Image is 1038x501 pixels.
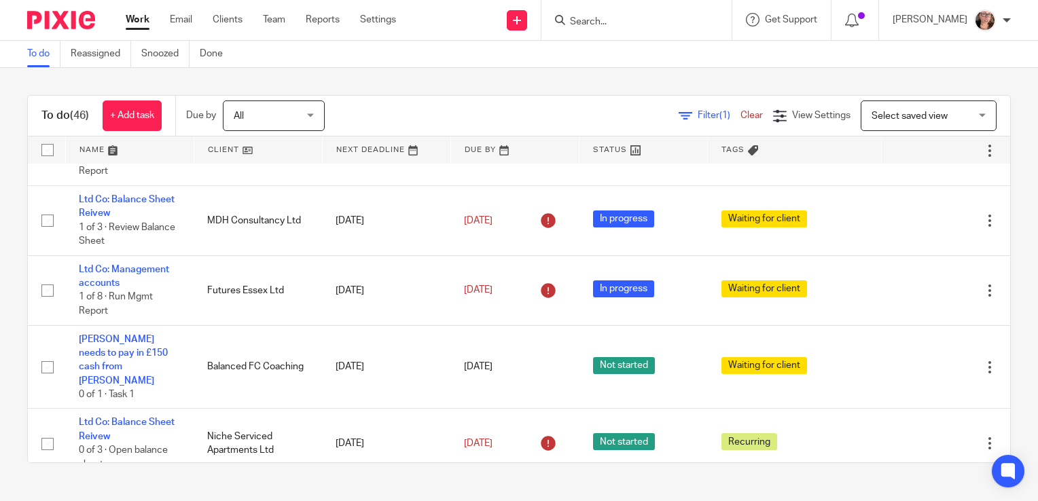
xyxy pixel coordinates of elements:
[719,111,730,120] span: (1)
[322,325,450,409] td: [DATE]
[194,255,322,325] td: Futures Essex Ltd
[79,417,175,441] a: Ltd Co: Balance Sheet Reivew
[27,11,95,29] img: Pixie
[213,13,243,26] a: Clients
[322,186,450,256] td: [DATE]
[464,439,493,448] span: [DATE]
[27,41,60,67] a: To do
[593,357,655,374] span: Not started
[721,357,807,374] span: Waiting for client
[974,10,996,31] img: Louise.jpg
[306,13,340,26] a: Reports
[593,433,655,450] span: Not started
[360,13,396,26] a: Settings
[79,195,175,218] a: Ltd Co: Balance Sheet Reivew
[194,186,322,256] td: MDH Consultancy Ltd
[194,325,322,409] td: Balanced FC Coaching
[322,409,450,479] td: [DATE]
[79,223,175,246] span: 1 of 3 · Review Balance Sheet
[126,13,149,26] a: Work
[79,445,168,469] span: 0 of 3 · Open balance sheet
[872,111,948,121] span: Select saved view
[721,433,777,450] span: Recurring
[194,409,322,479] td: Niche Serviced Apartments Ltd
[186,109,216,122] p: Due by
[79,293,153,316] span: 1 of 8 · Run Mgmt Report
[79,390,135,399] span: 0 of 1 · Task 1
[464,362,493,371] span: [DATE]
[79,153,153,177] span: 1 of 9 · Run Mgmt Report
[71,41,131,67] a: Reassigned
[893,13,967,26] p: [PERSON_NAME]
[765,15,817,24] span: Get Support
[234,111,244,121] span: All
[200,41,233,67] a: Done
[464,216,493,225] span: [DATE]
[79,335,168,386] a: [PERSON_NAME] needs to pay in £150 cash from [PERSON_NAME]
[569,16,691,29] input: Search
[698,111,740,120] span: Filter
[593,210,654,227] span: In progress
[141,41,190,67] a: Snoozed
[740,111,763,120] a: Clear
[70,110,89,121] span: (46)
[721,210,807,227] span: Waiting for client
[41,109,89,123] h1: To do
[721,280,807,297] span: Waiting for client
[593,280,654,297] span: In progress
[170,13,192,26] a: Email
[79,265,169,288] a: Ltd Co: Management accounts
[322,255,450,325] td: [DATE]
[103,100,162,131] a: + Add task
[263,13,285,26] a: Team
[721,146,745,153] span: Tags
[464,286,493,295] span: [DATE]
[792,111,851,120] span: View Settings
